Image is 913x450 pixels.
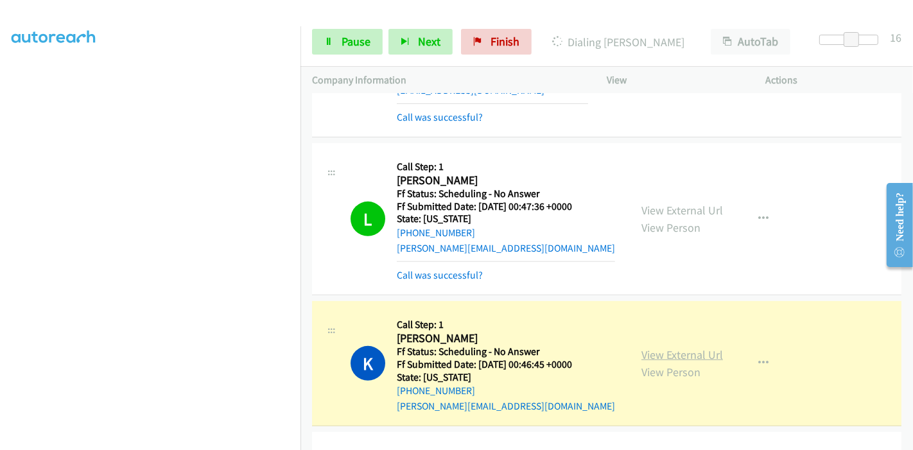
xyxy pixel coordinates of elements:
[351,346,385,381] h1: K
[641,220,700,235] a: View Person
[397,212,615,225] h5: State: [US_STATE]
[890,29,901,46] div: 16
[397,371,615,384] h5: State: [US_STATE]
[397,111,483,123] a: Call was successful?
[461,29,532,55] a: Finish
[397,269,483,281] a: Call was successful?
[418,34,440,49] span: Next
[397,318,615,331] h5: Call Step: 1
[351,202,385,236] h1: L
[397,173,588,188] h2: [PERSON_NAME]
[397,345,615,358] h5: Ff Status: Scheduling - No Answer
[397,160,615,173] h5: Call Step: 1
[397,242,615,254] a: [PERSON_NAME][EMAIL_ADDRESS][DOMAIN_NAME]
[388,29,453,55] button: Next
[312,29,383,55] a: Pause
[342,34,370,49] span: Pause
[711,29,790,55] button: AutoTab
[641,347,723,362] a: View External Url
[312,73,584,88] p: Company Information
[641,203,723,218] a: View External Url
[397,227,475,239] a: [PHONE_NUMBER]
[397,331,588,346] h2: [PERSON_NAME]
[397,187,615,200] h5: Ff Status: Scheduling - No Answer
[491,34,519,49] span: Finish
[397,358,615,371] h5: Ff Submitted Date: [DATE] 00:46:45 +0000
[397,385,475,397] a: [PHONE_NUMBER]
[397,400,615,412] a: [PERSON_NAME][EMAIL_ADDRESS][DOMAIN_NAME]
[766,73,902,88] p: Actions
[641,365,700,379] a: View Person
[397,200,615,213] h5: Ff Submitted Date: [DATE] 00:47:36 +0000
[876,174,913,276] iframe: Resource Center
[607,73,743,88] p: View
[549,33,688,51] p: Dialing [PERSON_NAME]
[397,84,544,96] a: [EMAIL_ADDRESS][DOMAIN_NAME]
